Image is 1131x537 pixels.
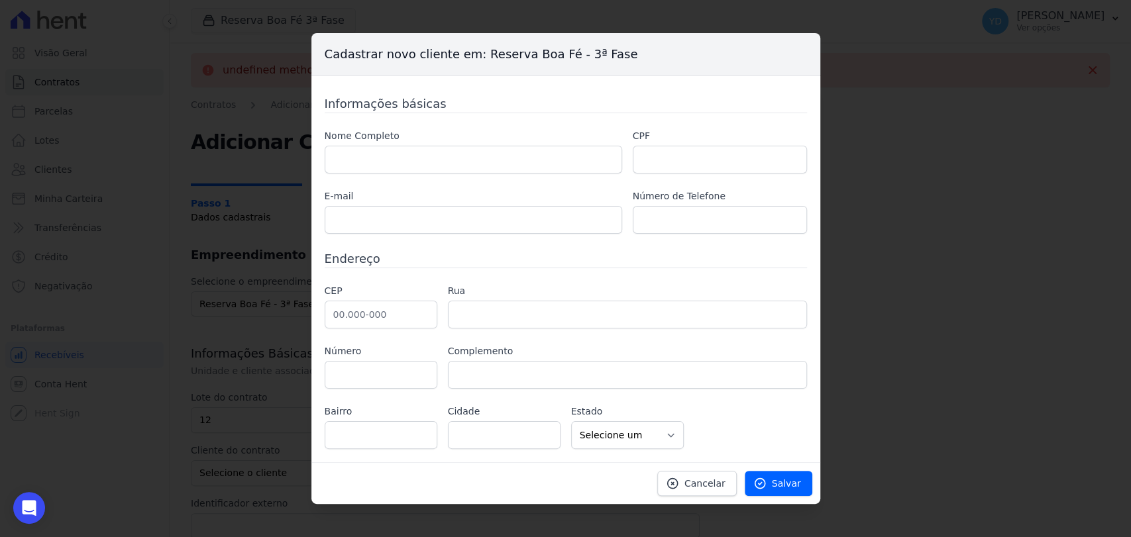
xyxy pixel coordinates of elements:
label: CEP [325,284,437,298]
label: Cidade [448,405,561,418]
a: Cancelar [657,471,737,496]
label: Número [325,344,437,358]
label: CPF [633,129,807,143]
h3: Endereço [325,250,807,268]
label: Estado [571,405,684,418]
label: E-mail [325,189,622,203]
label: Bairro [325,405,437,418]
label: Rua [448,284,807,298]
span: Salvar [772,477,801,490]
label: Número de Telefone [633,189,807,203]
div: Open Intercom Messenger [13,492,45,524]
label: Complemento [448,344,807,358]
h3: Cadastrar novo cliente em: Reserva Boa Fé - 3ª Fase [311,33,820,76]
input: 00.000-000 [325,301,437,328]
a: Salvar [745,471,812,496]
span: Cancelar [684,477,726,490]
label: Nome Completo [325,129,622,143]
h3: Informações básicas [325,95,807,113]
